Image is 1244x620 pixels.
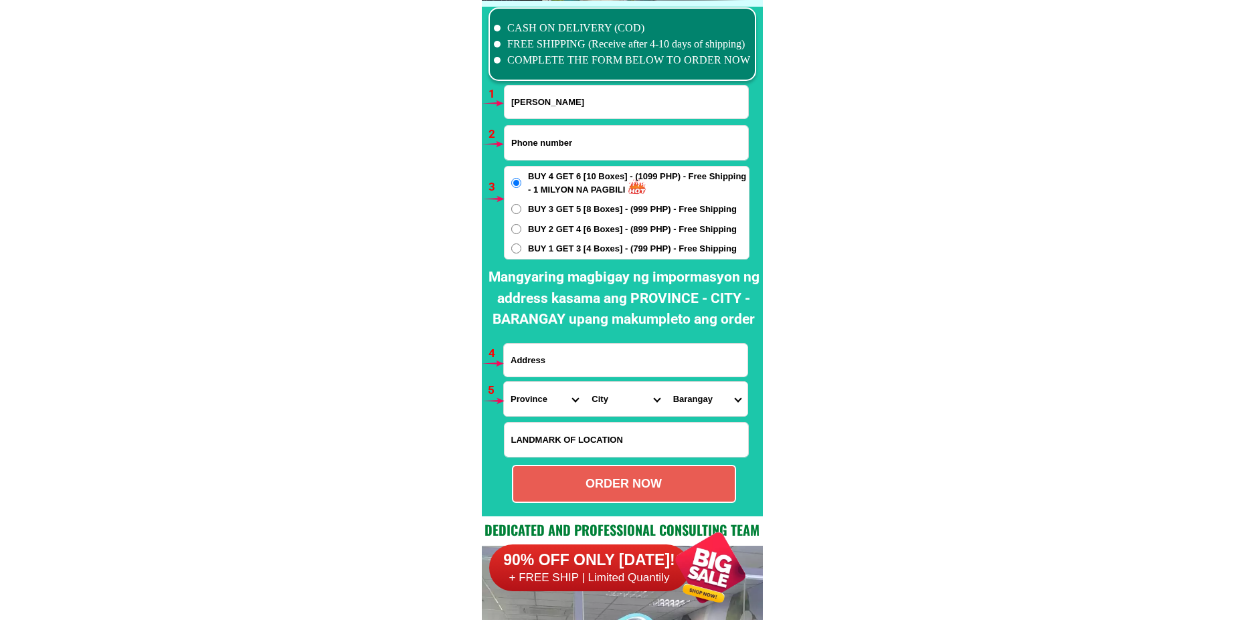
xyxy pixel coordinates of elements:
input: BUY 1 GET 3 [4 Boxes] - (799 PHP) - Free Shipping [511,243,521,253]
input: Input address [504,344,747,377]
input: BUY 2 GET 4 [6 Boxes] - (899 PHP) - Free Shipping [511,224,521,234]
h6: 3 [488,179,504,196]
input: BUY 3 GET 5 [8 Boxes] - (999 PHP) - Free Shipping [511,204,521,214]
h6: 4 [488,345,504,363]
input: Input full_name [505,86,748,118]
li: COMPLETE THE FORM BELOW TO ORDER NOW [494,52,751,68]
h6: + FREE SHIP | Limited Quantily [489,571,690,585]
div: ORDER NOW [513,475,735,493]
h6: 90% OFF ONLY [DATE]! [489,550,690,571]
li: CASH ON DELIVERY (COD) [494,20,751,36]
select: Select district [585,382,666,416]
span: BUY 3 GET 5 [8 Boxes] - (999 PHP) - Free Shipping [528,203,737,216]
select: Select province [504,382,585,416]
span: BUY 4 GET 6 [10 Boxes] - (1099 PHP) - Free Shipping - 1 MILYON NA PAGBILI [528,170,749,196]
span: BUY 1 GET 3 [4 Boxes] - (799 PHP) - Free Shipping [528,242,737,255]
input: Input LANDMARKOFLOCATION [505,423,748,457]
h2: Dedicated and professional consulting team [482,520,763,540]
h2: Mangyaring magbigay ng impormasyon ng address kasama ang PROVINCE - CITY - BARANGAY upang makumpl... [485,267,763,330]
h6: 5 [488,382,503,399]
input: Input phone_number [505,126,748,160]
h6: 2 [488,126,504,143]
input: BUY 4 GET 6 [10 Boxes] - (1099 PHP) - Free Shipping - 1 MILYON NA PAGBILI [511,178,521,188]
span: BUY 2 GET 4 [6 Boxes] - (899 PHP) - Free Shipping [528,223,737,236]
li: FREE SHIPPING (Receive after 4-10 days of shipping) [494,36,751,52]
select: Select commune [667,382,747,416]
h6: 1 [488,86,504,103]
